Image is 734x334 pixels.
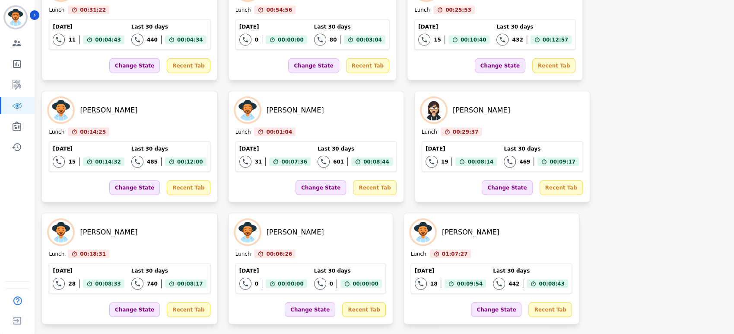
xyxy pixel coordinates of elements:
[512,36,523,43] div: 432
[80,227,137,238] div: [PERSON_NAME]
[177,157,203,166] span: 00:12:00
[109,180,160,195] div: Change State
[288,58,339,73] div: Change State
[496,23,572,30] div: Last 30 days
[49,98,73,122] img: Avatar
[442,250,468,258] span: 01:07:27
[267,105,324,116] div: [PERSON_NAME]
[147,280,158,287] div: 740
[267,227,324,238] div: [PERSON_NAME]
[461,35,486,44] span: 00:10:40
[177,35,203,44] span: 00:04:34
[235,128,251,136] div: Lunch
[493,267,568,274] div: Last 30 days
[109,58,160,73] div: Change State
[363,157,389,166] span: 00:08:44
[342,302,385,317] div: Recent Tab
[414,6,430,14] div: Lunch
[441,158,448,165] div: 19
[95,279,121,288] span: 00:08:33
[278,35,304,44] span: 00:00:00
[457,279,483,288] span: 00:09:54
[445,6,471,14] span: 00:25:53
[281,157,307,166] span: 00:07:36
[235,6,251,14] div: Lunch
[353,279,378,288] span: 00:00:00
[346,58,389,73] div: Recent Tab
[411,250,426,258] div: Lunch
[167,302,210,317] div: Recent Tab
[314,23,385,30] div: Last 30 days
[49,128,64,136] div: Lunch
[330,280,333,287] div: 0
[471,302,521,317] div: Change State
[356,35,382,44] span: 00:03:04
[266,250,292,258] span: 00:06:26
[95,157,121,166] span: 00:14:32
[147,36,158,43] div: 440
[95,35,121,44] span: 00:04:43
[49,6,64,14] div: Lunch
[508,280,519,287] div: 442
[68,158,76,165] div: 15
[422,128,437,136] div: Lunch
[235,250,251,258] div: Lunch
[540,180,583,195] div: Recent Tab
[453,105,510,116] div: [PERSON_NAME]
[255,36,258,43] div: 0
[147,158,158,165] div: 485
[131,267,207,274] div: Last 30 days
[80,105,137,116] div: [PERSON_NAME]
[68,280,76,287] div: 28
[266,6,292,14] span: 00:54:56
[68,36,76,43] div: 11
[296,180,346,195] div: Change State
[353,180,396,195] div: Recent Tab
[255,280,258,287] div: 0
[475,58,525,73] div: Change State
[411,220,435,244] img: Avatar
[330,36,337,43] div: 80
[415,267,486,274] div: [DATE]
[314,267,382,274] div: Last 30 days
[49,220,73,244] img: Avatar
[519,158,530,165] div: 469
[49,250,64,258] div: Lunch
[239,145,311,152] div: [DATE]
[5,7,26,28] img: Bordered avatar
[318,145,393,152] div: Last 30 days
[53,145,124,152] div: [DATE]
[53,23,124,30] div: [DATE]
[235,220,260,244] img: Avatar
[504,145,579,152] div: Last 30 days
[167,58,210,73] div: Recent Tab
[434,36,441,43] div: 15
[80,6,106,14] span: 00:31:22
[532,58,575,73] div: Recent Tab
[255,158,262,165] div: 31
[131,145,207,152] div: Last 30 days
[167,180,210,195] div: Recent Tab
[53,267,124,274] div: [DATE]
[539,279,565,288] span: 00:08:43
[177,279,203,288] span: 00:08:17
[278,279,304,288] span: 00:00:00
[109,302,160,317] div: Change State
[442,227,499,238] div: [PERSON_NAME]
[482,180,532,195] div: Change State
[131,23,207,30] div: Last 30 days
[418,23,489,30] div: [DATE]
[80,128,106,136] span: 00:14:25
[333,158,344,165] div: 601
[467,157,493,166] span: 00:08:14
[285,302,335,317] div: Change State
[528,302,572,317] div: Recent Tab
[80,250,106,258] span: 00:18:31
[430,280,438,287] div: 18
[422,98,446,122] img: Avatar
[239,267,307,274] div: [DATE]
[426,145,497,152] div: [DATE]
[453,128,479,136] span: 00:29:37
[543,35,569,44] span: 00:12:57
[266,128,292,136] span: 00:01:04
